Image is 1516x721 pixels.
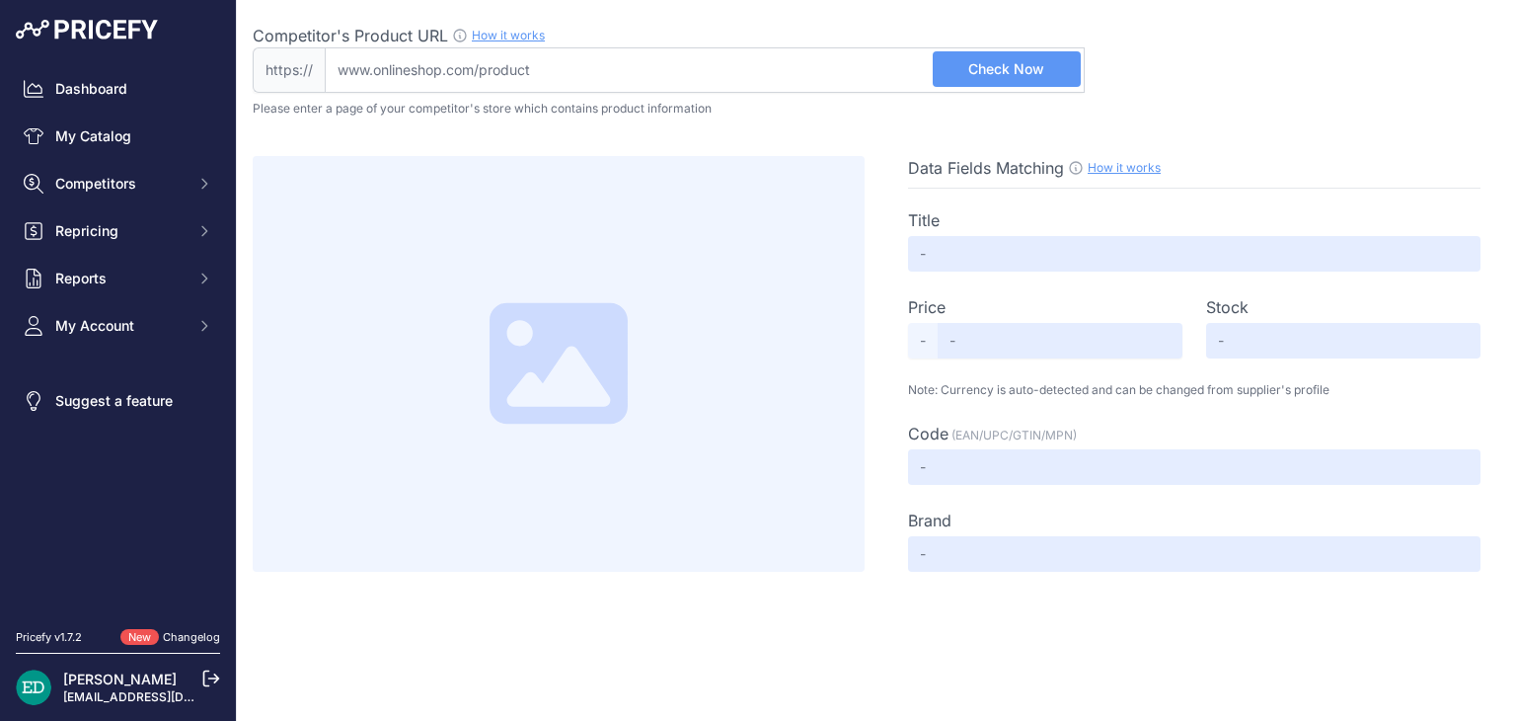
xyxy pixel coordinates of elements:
button: My Account [16,308,220,344]
input: www.onlineshop.com/product [325,47,1085,93]
button: Repricing [16,213,220,249]
button: Reports [16,261,220,296]
a: How it works [472,28,545,42]
span: Code [908,424,948,443]
span: Competitors [55,174,185,194]
a: Changelog [163,630,220,644]
a: [PERSON_NAME] [63,671,177,687]
input: - [908,536,1480,572]
label: Stock [1206,295,1249,319]
a: [EMAIL_ADDRESS][DOMAIN_NAME] [63,689,269,704]
span: - [908,323,938,359]
a: Dashboard [16,71,220,107]
a: How it works [1088,160,1161,175]
span: Repricing [55,221,185,241]
a: My Catalog [16,119,220,154]
span: Reports [55,269,185,288]
img: Pricefy Logo [16,20,158,40]
button: Check Now [933,51,1081,87]
div: Pricefy v1.7.2 [16,629,82,646]
p: Note: Currency is auto-detected and can be changed from supplier's profile [908,382,1480,398]
input: - [938,323,1182,359]
span: https:// [253,47,325,93]
button: Competitors [16,166,220,201]
a: Suggest a feature [16,383,220,419]
label: Brand [908,509,951,532]
input: - [1206,323,1480,359]
nav: Sidebar [16,71,220,605]
span: (EAN/UPC/GTIN/MPN) [951,428,1077,442]
label: Title [908,208,940,232]
label: Price [908,295,946,319]
span: Competitor's Product URL [253,26,448,45]
span: New [120,629,159,646]
span: Data Fields Matching [908,158,1064,178]
input: - [908,236,1480,272]
span: Check Now [968,59,1044,79]
span: My Account [55,316,185,336]
input: - [908,449,1480,485]
p: Please enter a page of your competitor's store which contains product information [253,101,1500,117]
